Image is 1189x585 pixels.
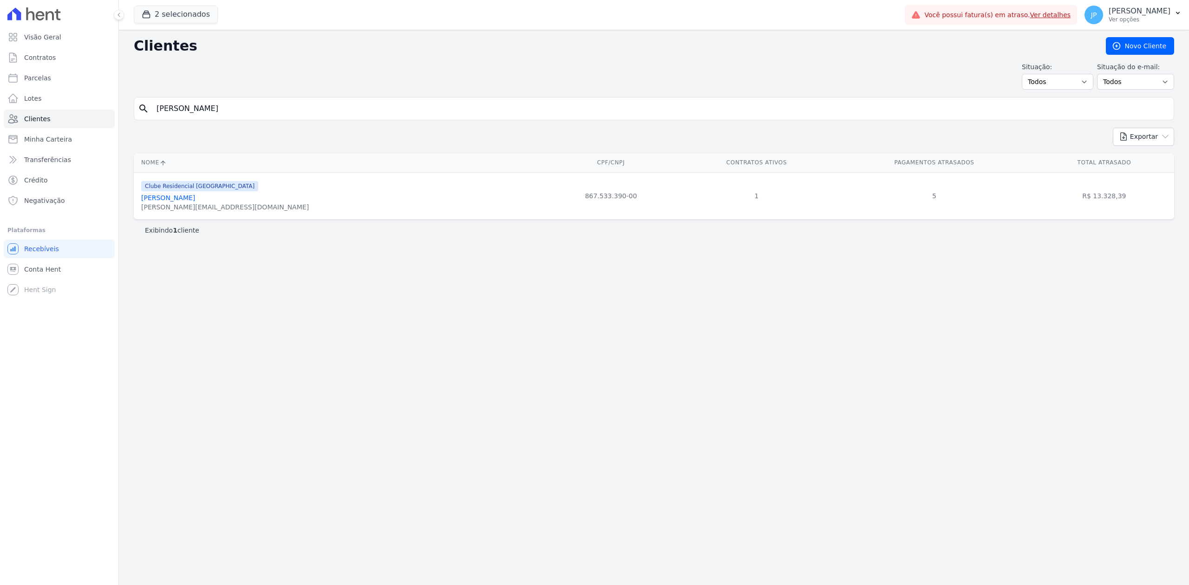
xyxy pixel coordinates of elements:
[1034,172,1174,219] td: R$ 13.328,39
[24,155,71,164] span: Transferências
[173,227,177,234] b: 1
[679,172,835,219] td: 1
[151,99,1170,118] input: Buscar por nome, CPF ou e-mail
[24,244,59,253] span: Recebíveis
[4,110,115,128] a: Clientes
[1106,37,1174,55] a: Novo Cliente
[1091,12,1097,18] span: JP
[924,10,1071,20] span: Você possui fatura(s) em atraso.
[4,150,115,169] a: Transferências
[4,240,115,258] a: Recebíveis
[4,260,115,279] a: Conta Hent
[24,94,42,103] span: Lotes
[134,153,543,172] th: Nome
[4,28,115,46] a: Visão Geral
[834,172,1034,219] td: 5
[134,38,1091,54] h2: Clientes
[24,196,65,205] span: Negativação
[24,135,72,144] span: Minha Carteira
[24,32,61,42] span: Visão Geral
[24,114,50,123] span: Clientes
[24,53,56,62] span: Contratos
[834,153,1034,172] th: Pagamentos Atrasados
[24,265,61,274] span: Conta Hent
[1030,11,1071,19] a: Ver detalhes
[4,48,115,67] a: Contratos
[138,103,149,114] i: search
[543,153,679,172] th: CPF/CNPJ
[141,194,195,201] a: [PERSON_NAME]
[4,130,115,149] a: Minha Carteira
[1109,6,1170,16] p: [PERSON_NAME]
[1034,153,1174,172] th: Total Atrasado
[4,69,115,87] a: Parcelas
[24,175,48,185] span: Crédito
[1097,62,1174,72] label: Situação do e-mail:
[7,225,111,236] div: Plataformas
[1109,16,1170,23] p: Ver opções
[141,202,309,212] div: [PERSON_NAME][EMAIL_ADDRESS][DOMAIN_NAME]
[4,89,115,108] a: Lotes
[141,181,258,191] span: Clube Residencial [GEOGRAPHIC_DATA]
[679,153,835,172] th: Contratos Ativos
[543,172,679,219] td: 867.533.390-00
[1022,62,1093,72] label: Situação:
[1113,128,1174,146] button: Exportar
[4,191,115,210] a: Negativação
[24,73,51,83] span: Parcelas
[134,6,218,23] button: 2 selecionados
[4,171,115,189] a: Crédito
[145,226,199,235] p: Exibindo cliente
[1077,2,1189,28] button: JP [PERSON_NAME] Ver opções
